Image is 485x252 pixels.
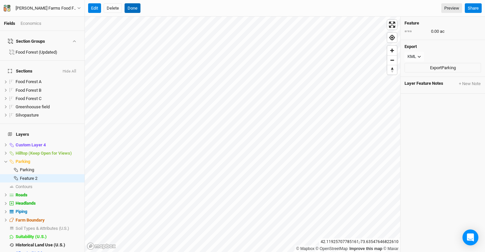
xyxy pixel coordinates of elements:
div: 0.00 [404,28,481,34]
span: Sections [8,69,32,74]
span: Layer Feature Notes [404,81,443,87]
a: Mapbox [296,246,314,251]
div: Food Forest A [16,79,81,84]
a: Maxar [383,246,399,251]
h4: Export [404,44,481,49]
a: Preview [441,3,462,13]
div: Greenhoouse field [16,104,81,110]
div: Food Forest B [16,88,81,93]
span: Headlands [16,201,36,206]
div: [PERSON_NAME] Farms Food Forest and Silvopasture - ACTIVE [16,5,77,12]
span: Roads [16,192,27,197]
button: ExportParking [404,63,481,73]
button: Delete [104,3,122,13]
div: Hilltop (Keep Open for Views) [16,151,81,156]
div: Contours [16,184,81,189]
a: Improve this map [350,246,382,251]
span: Farm Boundary [16,218,45,223]
span: Zoom out [387,56,397,65]
div: Suitability (U.S.) [16,234,81,239]
span: Custom Layer 4 [16,142,46,147]
button: Share [465,3,482,13]
button: + New Note [458,81,481,87]
h4: Layers [4,128,81,141]
button: [PERSON_NAME] Farms Food Forest and Silvopasture - ACTIVE [3,5,81,12]
button: Enter fullscreen [387,20,397,29]
button: Zoom out [387,55,397,65]
div: Feature 2 [20,176,81,181]
div: Wally Farms Food Forest and Silvopasture - ACTIVE [16,5,77,12]
span: Silvopasture [16,113,39,118]
button: Done [125,3,140,13]
div: Historical Land Use (U.S.) [16,242,81,248]
div: Section Groups [8,39,45,44]
span: ac [440,28,445,34]
div: KML [407,53,416,60]
div: area [404,29,428,34]
h4: Feature [404,21,481,26]
span: Parking [16,159,30,164]
div: Soil Types & Attributes (U.S.) [16,226,81,231]
div: Food Forest C [16,96,81,101]
span: Soil Types & Attributes (U.S.) [16,226,69,231]
div: Open Intercom Messenger [462,229,478,245]
a: OpenStreetMap [316,246,348,251]
span: Suitability (U.S.) [16,234,47,239]
span: Food Forest B [16,88,41,93]
a: Fields [4,21,15,26]
div: Piping [16,209,81,214]
span: Historical Land Use (U.S.) [16,242,65,247]
div: Roads [16,192,81,198]
button: KML [404,52,424,62]
span: Piping [16,209,27,214]
canvas: Map [85,17,400,252]
div: Headlands [16,201,81,206]
span: Parking [20,167,34,172]
span: Greenhoouse field [16,104,50,109]
div: Economics [21,21,41,26]
button: Edit [88,3,101,13]
div: Custom Layer 4 [16,142,81,148]
div: Parking [20,167,81,173]
div: Parking [16,159,81,164]
button: Find my location [387,33,397,42]
button: Reset bearing to north [387,65,397,75]
div: Food Forest (Updated) [16,50,81,55]
div: 42.11925707785161 , -73.63547646822610 [319,238,400,245]
button: Show section groups [71,39,77,43]
div: Farm Boundary [16,218,81,223]
span: Food Forest C [16,96,41,101]
span: Food Forest A [16,79,41,84]
button: Hide All [62,69,77,74]
span: Feature 2 [20,176,37,181]
a: Mapbox logo [87,242,116,250]
div: Silvopasture [16,113,81,118]
button: Zoom in [387,46,397,55]
span: Hilltop (Keep Open for Views) [16,151,72,156]
span: Contours [16,184,32,189]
